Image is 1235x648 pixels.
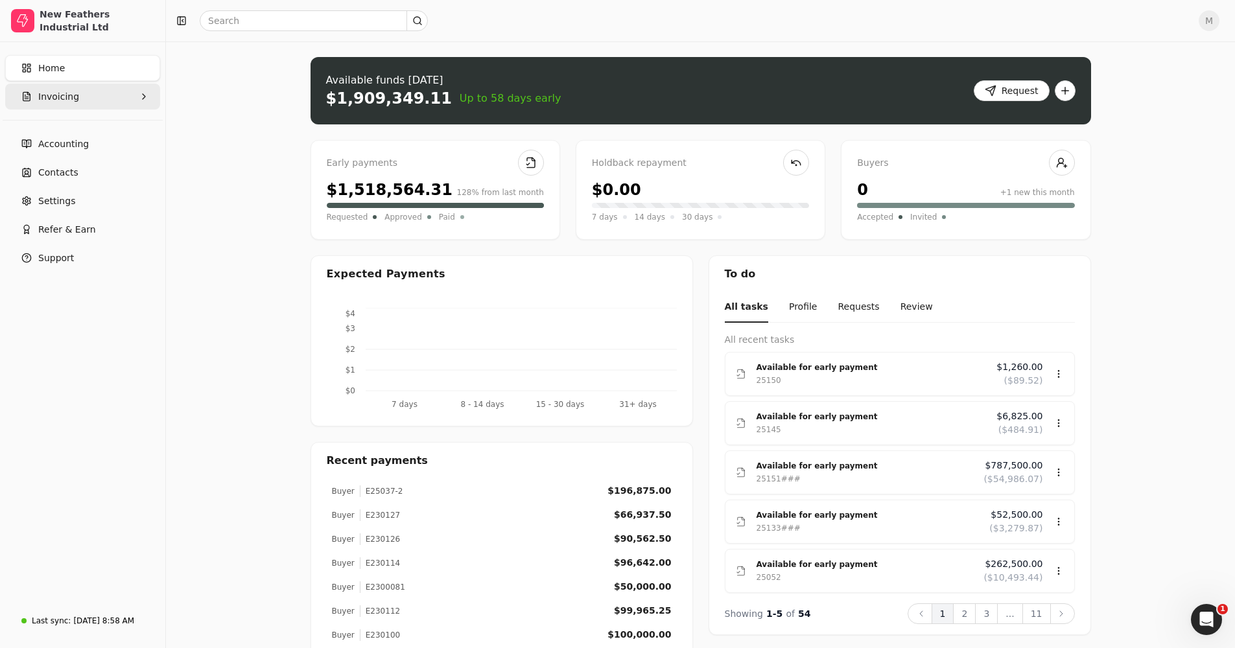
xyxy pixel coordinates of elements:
[757,361,987,374] div: Available for early payment
[5,609,160,632] a: Last sync:[DATE] 8:58 AM
[1191,604,1222,635] iframe: Intercom live chat
[5,245,160,271] button: Support
[789,292,817,323] button: Profile
[614,604,672,618] div: $99,965.25
[327,266,445,282] div: Expected Payments
[360,509,400,521] div: E230127
[983,472,1042,486] span: ($54,986.07)
[345,386,355,395] tspan: $0
[798,608,810,619] span: 54
[73,615,134,627] div: [DATE] 8:58 AM
[985,459,1042,472] span: $787,500.00
[345,345,355,354] tspan: $2
[5,188,160,214] a: Settings
[614,508,672,522] div: $66,937.50
[460,400,504,409] tspan: 8 - 14 days
[360,629,400,641] div: E230100
[857,211,893,224] span: Accepted
[392,400,418,409] tspan: 7 days
[592,156,809,170] div: Holdback repayment
[5,84,160,110] button: Invoicing
[5,131,160,157] a: Accounting
[1217,604,1228,614] span: 1
[635,211,665,224] span: 14 days
[345,365,355,375] tspan: $1
[1000,187,1075,198] div: +1 new this month
[38,137,89,151] span: Accounting
[1004,374,1043,388] span: ($89.52)
[709,256,1090,292] div: To do
[32,615,71,627] div: Last sync:
[360,533,400,545] div: E230126
[38,251,74,265] span: Support
[439,211,455,224] span: Paid
[614,532,672,546] div: $90,562.50
[932,603,954,624] button: 1
[360,557,400,569] div: E230114
[996,410,1042,423] span: $6,825.00
[975,603,998,624] button: 3
[311,443,692,479] div: Recent payments
[360,485,403,497] div: E25037-2
[1022,603,1051,624] button: 11
[5,159,160,185] a: Contacts
[38,90,79,104] span: Invoicing
[757,522,801,535] div: 25133###
[332,533,355,545] div: Buyer
[614,580,672,594] div: $50,000.00
[5,55,160,81] a: Home
[786,608,795,619] span: of
[332,629,355,641] div: Buyer
[953,603,976,624] button: 2
[360,605,400,617] div: E230112
[857,178,868,202] div: 0
[996,360,1042,374] span: $1,260.00
[910,211,937,224] span: Invited
[766,608,782,619] span: 1 - 5
[1199,10,1219,31] button: M
[38,223,96,237] span: Refer & Earn
[682,211,712,224] span: 30 days
[332,581,355,593] div: Buyer
[619,400,656,409] tspan: 31+ days
[326,73,561,88] div: Available funds [DATE]
[725,292,768,323] button: All tasks
[384,211,422,224] span: Approved
[857,156,1074,170] div: Buyers
[900,292,933,323] button: Review
[38,194,75,208] span: Settings
[725,333,1075,347] div: All recent tasks
[614,556,672,570] div: $96,642.00
[345,324,355,333] tspan: $3
[332,485,355,497] div: Buyer
[974,80,1050,101] button: Request
[989,522,1042,535] span: ($3,279.87)
[592,178,641,202] div: $0.00
[757,571,781,584] div: 25052
[607,628,671,642] div: $100,000.00
[326,88,452,109] div: $1,909,349.11
[332,509,355,521] div: Buyer
[991,508,1042,522] span: $52,500.00
[757,459,974,472] div: Available for early payment
[757,423,781,436] div: 25145
[725,608,763,619] span: Showing
[592,211,618,224] span: 7 days
[535,400,584,409] tspan: 15 - 30 days
[200,10,428,31] input: Search
[983,571,1042,584] span: ($10,493.44)
[997,603,1022,624] button: ...
[998,423,1043,437] span: ($484.91)
[327,156,544,170] div: Early payments
[40,8,154,34] div: New Feathers Industrial Ltd
[460,91,561,106] span: Up to 58 days early
[38,62,65,75] span: Home
[5,216,160,242] button: Refer & Earn
[607,484,671,498] div: $196,875.00
[757,558,974,571] div: Available for early payment
[360,581,405,593] div: E2300081
[327,211,368,224] span: Requested
[457,187,544,198] div: 128% from last month
[757,374,781,387] div: 25150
